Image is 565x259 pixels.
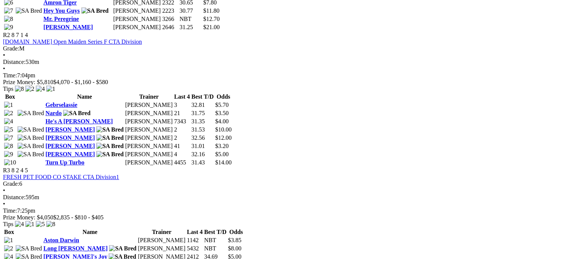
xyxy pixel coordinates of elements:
[187,237,203,244] td: 1142
[43,24,93,30] a: [PERSON_NAME]
[3,194,562,201] div: 595m
[174,101,190,109] td: 3
[36,86,45,92] img: 4
[191,142,214,150] td: 31.01
[3,38,142,45] a: [DOMAIN_NAME] Open Maiden Series F CTA Division
[43,237,79,243] a: Aston Darwin
[3,221,13,227] span: Tips
[3,214,562,221] div: Prize Money: $4,050
[179,7,202,15] td: 30.77
[96,126,124,133] img: SA Bred
[215,110,229,116] span: $3.50
[174,110,190,117] td: 21
[191,110,214,117] td: 31.75
[204,228,227,236] th: Best T/D
[4,159,16,166] img: 10
[215,118,229,124] span: $4.00
[43,245,108,252] a: Long [PERSON_NAME]
[162,15,178,23] td: 3266
[109,245,136,252] img: SA Bred
[3,86,13,92] span: Tips
[125,151,173,158] td: [PERSON_NAME]
[81,7,109,14] img: SA Bred
[125,142,173,150] td: [PERSON_NAME]
[137,237,186,244] td: [PERSON_NAME]
[4,110,13,117] img: 2
[187,228,203,236] th: Last 4
[215,102,229,108] span: $5.70
[3,187,5,194] span: •
[113,15,161,23] td: [PERSON_NAME]
[15,86,24,92] img: 8
[46,159,84,166] a: Turn Up Turbo
[125,93,173,101] th: Trainer
[43,7,80,14] a: Hey You Guys
[125,110,173,117] td: [PERSON_NAME]
[46,143,95,149] a: [PERSON_NAME]
[4,102,13,108] img: 1
[46,151,95,157] a: [PERSON_NAME]
[25,86,34,92] img: 2
[18,110,44,117] img: SA Bred
[215,159,232,166] span: $14.00
[3,207,562,214] div: 7:25pm
[4,118,13,125] img: 4
[3,79,562,86] div: Prize Money: $5,810
[215,93,232,101] th: Odds
[191,101,214,109] td: 32.81
[3,45,19,52] span: Grade:
[174,142,190,150] td: 41
[125,101,173,109] td: [PERSON_NAME]
[3,65,5,72] span: •
[4,24,13,31] img: 9
[96,151,124,158] img: SA Bred
[53,214,104,221] span: $2,835 - $810 - $405
[228,228,245,236] th: Odds
[15,221,24,228] img: 4
[3,181,562,187] div: 6
[162,7,178,15] td: 2223
[191,151,214,158] td: 32.16
[4,16,13,22] img: 8
[174,126,190,133] td: 2
[3,32,10,38] span: R2
[43,228,137,236] th: Name
[3,59,25,65] span: Distance:
[203,7,219,14] span: $11.80
[16,245,42,252] img: SA Bred
[174,93,190,101] th: Last 4
[215,126,232,133] span: $10.00
[53,79,108,85] span: $4,070 - $1,160 - $580
[228,245,242,252] span: $8.00
[174,134,190,142] td: 2
[174,151,190,158] td: 4
[3,201,5,207] span: •
[179,24,202,31] td: 31.25
[203,16,220,22] span: $12.70
[3,167,10,173] span: R3
[179,15,202,23] td: NBT
[113,7,161,15] td: [PERSON_NAME]
[187,245,203,252] td: 5432
[215,143,229,149] span: $3.20
[46,86,55,92] img: 1
[191,134,214,142] td: 32.56
[46,221,55,228] img: 8
[46,102,77,108] a: Gebrselassie
[16,7,42,14] img: SA Bred
[4,135,13,141] img: 7
[4,245,13,252] img: 2
[46,110,62,116] a: Nardo
[191,126,214,133] td: 31.53
[113,24,161,31] td: [PERSON_NAME]
[18,135,44,141] img: SA Bred
[191,118,214,125] td: 31.35
[3,59,562,65] div: 530m
[46,118,113,124] a: He's A [PERSON_NAME]
[137,245,186,252] td: [PERSON_NAME]
[12,167,28,173] span: 8 2 4 5
[191,159,214,166] td: 31.43
[3,72,17,78] span: Time:
[43,16,79,22] a: Mr. Peregrine
[3,45,562,52] div: M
